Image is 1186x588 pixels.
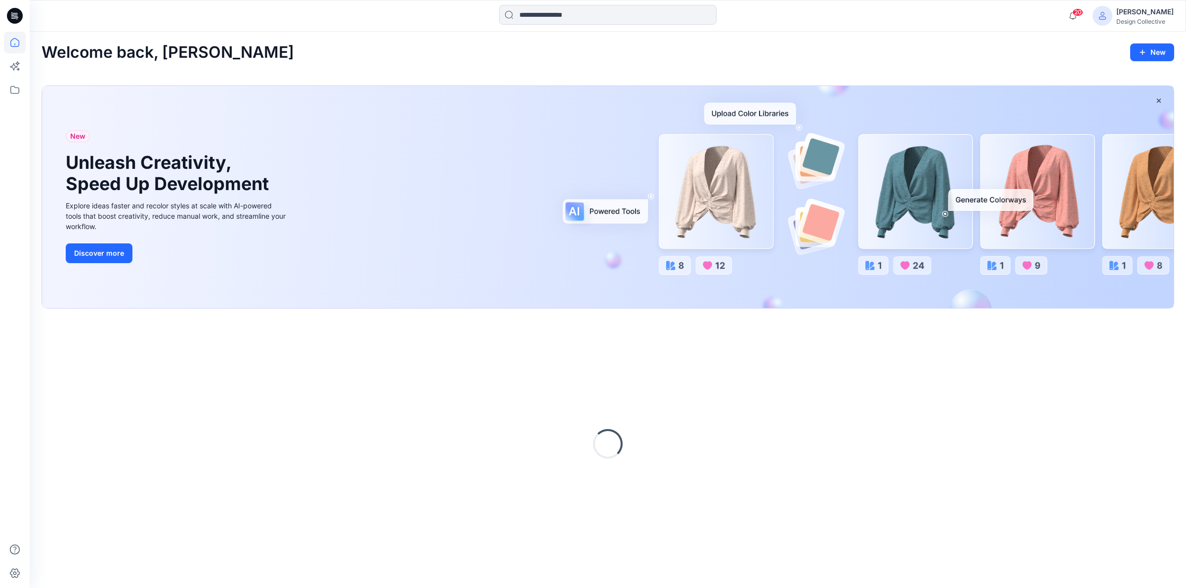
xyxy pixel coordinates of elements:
[1130,43,1174,61] button: New
[66,243,132,263] button: Discover more
[1072,8,1083,16] span: 20
[1116,18,1174,25] div: Design Collective
[42,43,294,62] h2: Welcome back, [PERSON_NAME]
[1099,12,1106,20] svg: avatar
[66,152,273,195] h1: Unleash Creativity, Speed Up Development
[70,130,85,142] span: New
[66,200,288,232] div: Explore ideas faster and recolor styles at scale with AI-powered tools that boost creativity, red...
[1116,6,1174,18] div: [PERSON_NAME]
[66,243,288,263] a: Discover more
